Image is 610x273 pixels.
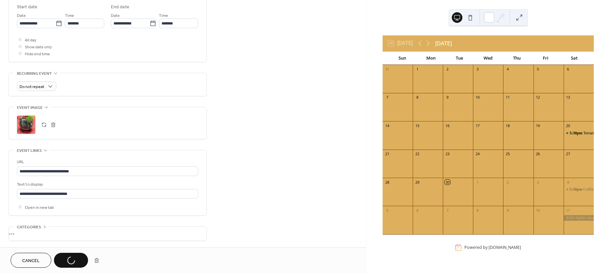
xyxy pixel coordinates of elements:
[445,208,450,213] div: 7
[536,67,540,72] div: 5
[385,152,390,157] div: 21
[566,123,571,128] div: 20
[17,159,197,165] div: URL
[475,152,480,157] div: 24
[445,95,450,100] div: 9
[415,180,420,185] div: 29
[464,245,521,250] div: Powered by
[416,52,445,65] div: Mon
[415,67,420,72] div: 1
[566,95,571,100] div: 13
[570,187,584,192] span: 5:30pm
[415,208,420,213] div: 6
[536,208,540,213] div: 10
[385,123,390,128] div: 14
[583,187,608,192] div: Coffin Planting
[536,152,540,157] div: 26
[505,180,510,185] div: 2
[65,12,74,19] span: Time
[17,104,43,111] span: Event image
[388,52,417,65] div: Sun
[475,180,480,185] div: 1
[564,215,594,221] div: Kid's Spider plant Make & Take
[489,245,521,250] a: [DOMAIN_NAME]
[435,39,452,47] div: [DATE]
[17,181,197,188] div: Text to display
[566,67,571,72] div: 6
[17,4,37,11] div: Start date
[445,180,450,185] div: 30
[475,123,480,128] div: 17
[385,67,390,72] div: 31
[17,115,35,134] div: ;
[536,180,540,185] div: 3
[566,152,571,157] div: 27
[385,180,390,185] div: 28
[17,70,52,77] span: Recurring event
[505,208,510,213] div: 9
[415,152,420,157] div: 22
[22,257,40,264] span: Cancel
[560,52,588,65] div: Sat
[531,52,560,65] div: Fri
[564,130,594,136] div: Terrarium Class
[17,12,26,19] span: Date
[536,123,540,128] div: 19
[25,44,52,51] span: Show date only
[505,123,510,128] div: 18
[505,152,510,157] div: 25
[415,123,420,128] div: 15
[11,253,51,268] button: Cancel
[502,52,531,65] div: Thu
[9,227,207,241] div: •••
[415,95,420,100] div: 8
[445,152,450,157] div: 23
[445,123,450,128] div: 16
[583,130,609,136] div: Terrarium Class
[25,37,36,44] span: All day
[17,224,41,231] span: Categories
[111,12,120,19] span: Date
[505,95,510,100] div: 11
[17,147,42,154] span: Event links
[536,95,540,100] div: 12
[385,95,390,100] div: 7
[385,208,390,213] div: 5
[25,51,50,58] span: Hide end time
[475,208,480,213] div: 8
[475,67,480,72] div: 3
[566,208,571,213] div: 11
[25,204,54,211] span: Open in new tab
[445,67,450,72] div: 2
[445,52,474,65] div: Tue
[20,83,44,91] span: Do not repeat
[111,4,129,11] div: End date
[564,187,594,192] div: Coffin Planting
[505,67,510,72] div: 4
[566,180,571,185] div: 4
[474,52,503,65] div: Wed
[570,130,584,136] span: 5:30pm
[475,95,480,100] div: 10
[159,12,168,19] span: Time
